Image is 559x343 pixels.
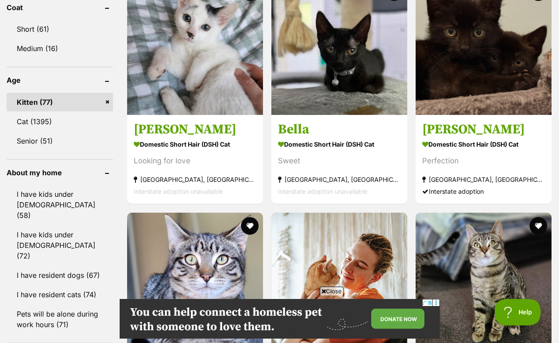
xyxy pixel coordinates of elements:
iframe: Advertisement [120,299,440,339]
button: favourite [530,217,547,235]
iframe: Help Scout Beacon - Open [495,299,541,325]
a: I have kids under [DEMOGRAPHIC_DATA] (72) [7,225,113,265]
span: Interstate adoption unavailable [278,188,367,195]
strong: Domestic Short Hair (DSH) Cat [134,138,256,151]
div: Looking for love [134,155,256,167]
div: Interstate adoption [422,186,545,198]
h3: [PERSON_NAME] [134,122,256,138]
a: [PERSON_NAME] Domestic Short Hair (DSH) Cat Looking for love [GEOGRAPHIC_DATA], [GEOGRAPHIC_DATA]... [127,115,263,204]
h3: Bella [278,122,401,138]
header: Coat [7,4,113,11]
a: Senior (51) [7,132,113,150]
a: Bella Domestic Short Hair (DSH) Cat Sweet [GEOGRAPHIC_DATA], [GEOGRAPHIC_DATA] Interstate adoptio... [271,115,407,204]
strong: [GEOGRAPHIC_DATA], [GEOGRAPHIC_DATA] [134,174,256,186]
div: Perfection [422,155,545,167]
button: favourite [241,217,259,235]
strong: [GEOGRAPHIC_DATA], [GEOGRAPHIC_DATA] [422,174,545,186]
div: Sweet [278,155,401,167]
header: Age [7,76,113,84]
a: [PERSON_NAME] Domestic Short Hair (DSH) Cat Perfection [GEOGRAPHIC_DATA], [GEOGRAPHIC_DATA] Inter... [416,115,552,204]
header: About my home [7,169,113,177]
a: Cat (1395) [7,112,113,131]
a: Kitten (77) [7,93,113,111]
a: Pets will be alone during work hours (71) [7,305,113,334]
span: Interstate adoption unavailable [134,188,223,195]
a: I have kids under [DEMOGRAPHIC_DATA] (58) [7,185,113,225]
strong: Domestic Short Hair (DSH) Cat [278,138,401,151]
span: Close [320,287,343,295]
a: I have resident dogs (67) [7,266,113,284]
strong: Domestic Short Hair (DSH) Cat [422,138,545,151]
strong: [GEOGRAPHIC_DATA], [GEOGRAPHIC_DATA] [278,174,401,186]
a: Short (61) [7,20,113,38]
a: Medium (16) [7,39,113,58]
h3: [PERSON_NAME] [422,122,545,138]
a: I have resident cats (74) [7,285,113,304]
